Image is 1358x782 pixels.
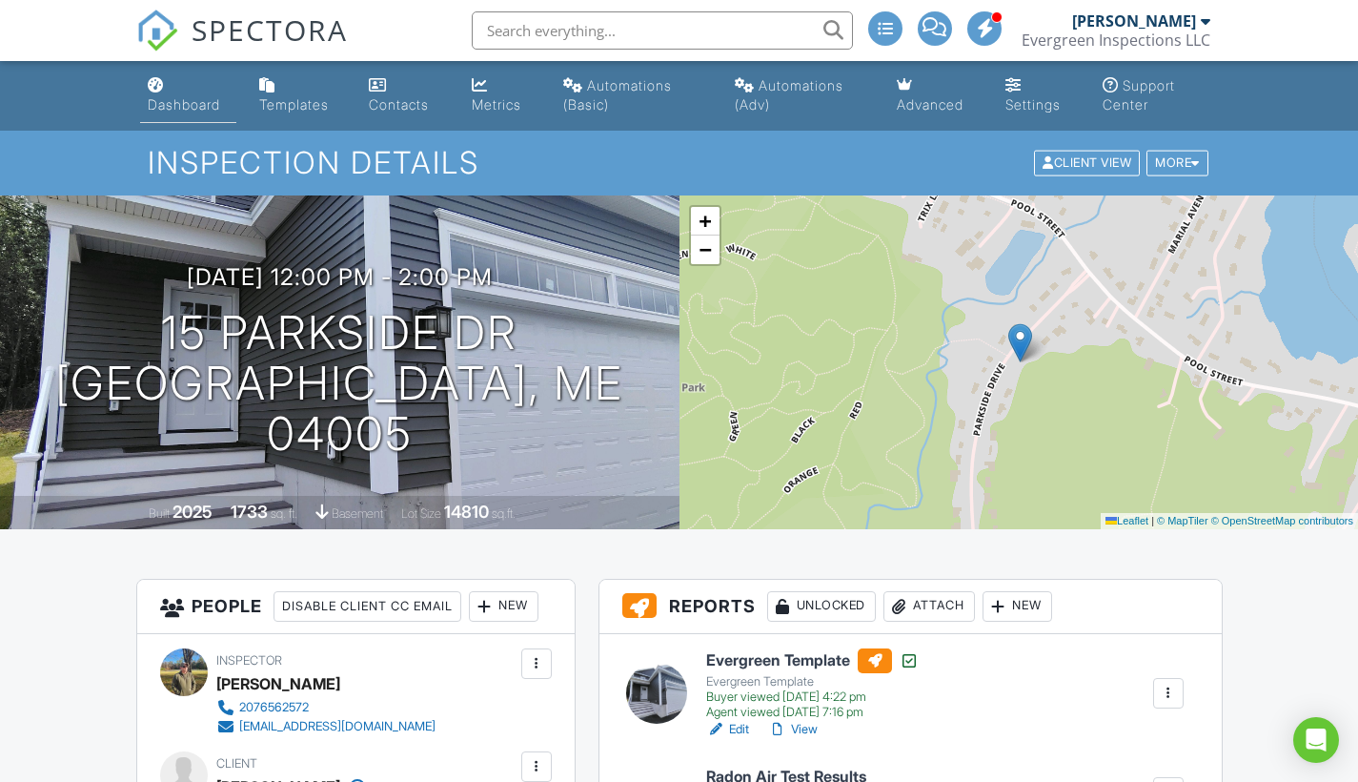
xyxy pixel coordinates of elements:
span: + [699,209,711,233]
span: Lot Size [401,506,441,521]
h1: Inspection Details [148,146,1209,179]
img: Marker [1008,323,1032,362]
div: Client View [1034,151,1140,176]
div: Agent viewed [DATE] 7:16 pm [706,705,919,720]
div: Disable Client CC Email [274,591,461,622]
div: 1733 [231,502,268,522]
a: Leaflet [1105,515,1148,526]
div: Automations (Adv) [735,77,843,113]
h3: Reports [599,580,1222,634]
div: 2076562572 [239,700,309,715]
div: Support Center [1103,77,1175,113]
span: Client [216,756,257,771]
a: © MapTiler [1157,515,1208,526]
div: Open Intercom Messenger [1293,717,1339,763]
div: Attach [883,591,975,622]
div: Dashboard [148,96,220,113]
div: Settings [1005,96,1061,113]
a: Automations (Advanced) [727,69,874,123]
div: 2025 [172,502,213,522]
div: [EMAIL_ADDRESS][DOMAIN_NAME] [239,719,436,734]
div: [PERSON_NAME] [216,669,340,698]
a: [EMAIL_ADDRESS][DOMAIN_NAME] [216,717,436,736]
span: basement [332,506,383,521]
a: Edit [706,720,749,739]
div: Evergreen Template [706,674,919,689]
input: Search everything... [472,11,853,50]
div: Metrics [472,96,521,113]
div: Evergreen Inspections LLC [1022,31,1210,50]
div: Buyer viewed [DATE] 4:22 pm [706,689,919,705]
a: Support Center [1095,69,1219,123]
a: View [768,720,818,739]
a: Automations (Basic) [556,69,712,123]
span: Inspector [216,653,282,668]
span: sq.ft. [492,506,516,521]
div: Automations (Basic) [563,77,672,113]
img: The Best Home Inspection Software - Spectora [136,10,178,51]
div: New [983,591,1052,622]
a: Advanced [889,69,983,123]
a: Client View [1032,154,1145,169]
a: 2076562572 [216,698,436,717]
a: SPECTORA [136,26,348,66]
div: Advanced [897,96,963,113]
div: Templates [259,96,329,113]
a: Zoom out [691,236,720,264]
a: Zoom in [691,207,720,236]
span: sq. ft. [271,506,297,521]
span: Built [149,506,170,521]
a: Templates [252,69,346,123]
a: Dashboard [140,69,237,123]
a: Contacts [361,69,449,123]
div: [PERSON_NAME] [1072,11,1196,31]
div: Unlocked [767,591,876,622]
div: 14810 [444,502,489,522]
span: | [1151,515,1154,526]
a: Settings [998,69,1080,123]
h1: 15 Parkside Dr [GEOGRAPHIC_DATA], ME 04005 [30,308,649,459]
a: Metrics [464,69,540,123]
span: SPECTORA [192,10,348,50]
span: − [699,237,711,261]
h3: [DATE] 12:00 pm - 2:00 pm [187,264,493,290]
div: More [1146,151,1208,176]
h6: Evergreen Template [706,648,919,673]
div: New [469,591,538,622]
a: Evergreen Template Evergreen Template Buyer viewed [DATE] 4:22 pm Agent viewed [DATE] 7:16 pm [706,648,919,721]
div: Contacts [369,96,429,113]
h3: People [137,580,575,634]
a: © OpenStreetMap contributors [1211,515,1353,526]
